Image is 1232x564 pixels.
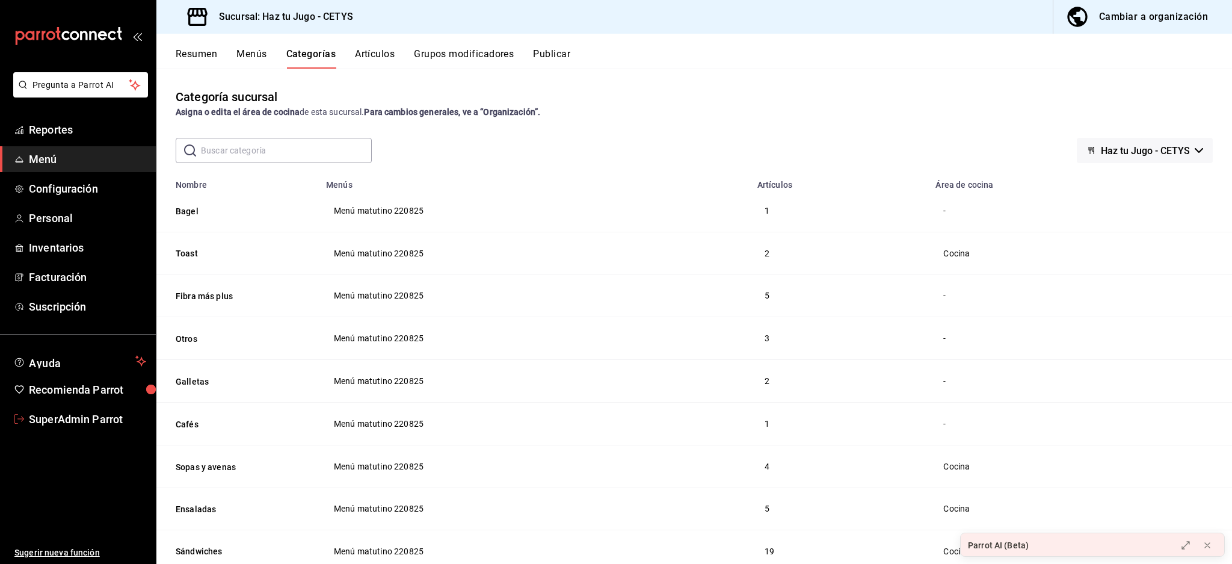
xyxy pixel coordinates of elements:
[1077,138,1213,163] button: Haz tu Jugo - CETYS
[414,48,514,69] button: Grupos modificadores
[176,106,1213,119] div: de esta sucursal.
[176,48,217,69] button: Resumen
[29,210,146,226] span: Personal
[32,79,129,91] span: Pregunta a Parrot AI
[176,88,277,106] div: Categoría sucursal
[176,461,296,473] button: Sopas y avenas
[750,360,929,403] td: 2
[943,332,1213,345] div: -
[750,317,929,360] td: 3
[8,87,148,100] a: Pregunta a Parrot AI
[334,420,735,428] span: Menú matutino 220825
[29,181,146,197] span: Configuración
[132,31,142,41] button: open_drawer_menu
[943,374,1213,388] div: -
[29,382,146,398] span: Recomienda Parrot
[928,173,1232,190] th: Área de cocina
[176,205,296,217] button: Bagel
[176,376,296,388] button: Galletas
[29,299,146,315] span: Suscripción
[334,206,735,215] span: Menú matutino 220825
[236,48,266,69] button: Menús
[943,504,1212,513] span: Cocina
[750,173,929,190] th: Artículos
[943,204,1213,217] div: -
[943,417,1213,430] div: -
[750,232,929,274] td: 2
[176,333,296,345] button: Otros
[13,72,148,98] button: Pregunta a Parrot AI
[1099,8,1208,25] div: Cambiar a organización
[176,247,296,259] button: Toast
[334,334,735,342] span: Menú matutino 220825
[364,107,540,117] strong: Para cambios generales, ve a “Organización”.
[176,418,296,430] button: Cafés
[176,503,296,515] button: Ensaladas
[29,354,131,368] span: Ayuda
[750,488,929,530] td: 5
[29,122,146,138] span: Reportes
[750,403,929,445] td: 1
[533,48,570,69] button: Publicar
[29,269,146,285] span: Facturación
[201,138,372,163] input: Buscar categoría
[943,249,1212,258] span: Cocina
[29,411,146,427] span: SuperAdmin Parrot
[29,151,146,167] span: Menú
[943,289,1213,302] div: -
[176,107,300,117] strong: Asigna o edita el área de cocina
[334,377,735,385] span: Menú matutino 220825
[750,445,929,488] td: 4
[355,48,395,69] button: Artículos
[334,504,735,513] span: Menú matutino 220825
[943,547,1212,556] span: Cocina
[286,48,336,69] button: Categorías
[29,240,146,256] span: Inventarios
[176,48,1232,69] div: navigation tabs
[319,173,750,190] th: Menús
[334,291,735,300] span: Menú matutino 220825
[176,290,296,302] button: Fibra más plus
[209,10,353,24] h3: Sucursal: Haz tu Jugo - CETYS
[1101,145,1190,156] span: Haz tu Jugo - CETYS
[943,462,1212,471] span: Cocina
[176,545,296,557] button: Sándwiches
[334,462,735,471] span: Menú matutino 220825
[334,249,735,258] span: Menú matutino 220825
[750,190,929,232] td: 1
[334,547,735,556] span: Menú matutino 220825
[750,274,929,317] td: 5
[14,547,146,559] span: Sugerir nueva función
[156,173,319,190] th: Nombre
[968,539,1029,552] div: Parrot AI (Beta)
